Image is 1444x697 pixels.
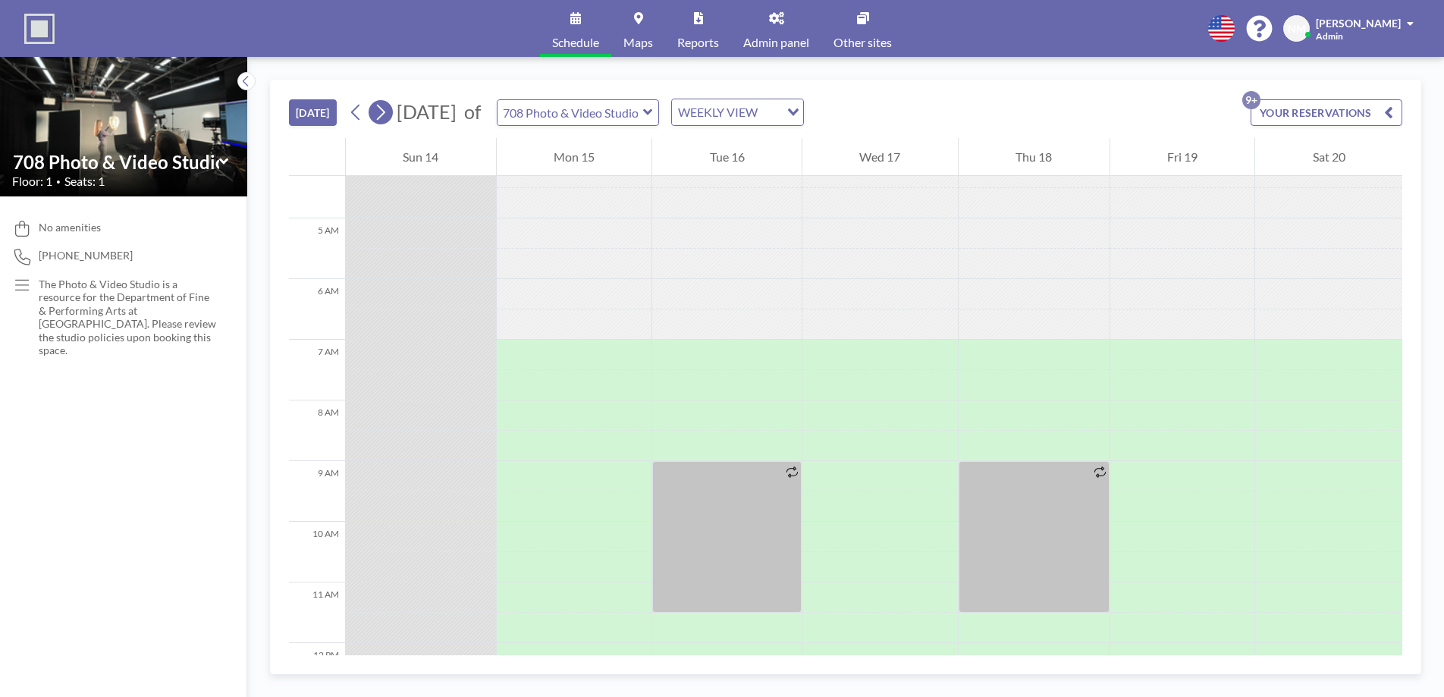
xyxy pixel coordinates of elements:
[743,36,809,49] span: Admin panel
[289,99,337,126] button: [DATE]
[1110,138,1255,176] div: Fri 19
[289,218,345,279] div: 5 AM
[623,36,653,49] span: Maps
[552,36,599,49] span: Schedule
[464,100,481,124] span: of
[1255,138,1402,176] div: Sat 20
[959,138,1110,176] div: Thu 18
[289,158,345,218] div: 4 AM
[672,99,803,125] div: Search for option
[13,151,219,173] input: 708 Photo & Video Studio
[289,461,345,522] div: 9 AM
[289,400,345,461] div: 8 AM
[833,36,892,49] span: Other sites
[1316,30,1343,42] span: Admin
[289,582,345,643] div: 11 AM
[12,174,52,189] span: Floor: 1
[64,174,105,189] span: Seats: 1
[677,36,719,49] span: Reports
[39,278,217,357] p: The Photo & Video Studio is a resource for the Department of Fine & Performing Arts at [GEOGRAPHI...
[498,100,643,125] input: 708 Photo & Video Studio
[39,249,133,262] span: [PHONE_NUMBER]
[39,221,101,234] span: No amenities
[24,14,55,44] img: organization-logo
[762,102,778,122] input: Search for option
[289,279,345,340] div: 6 AM
[1251,99,1402,126] button: YOUR RESERVATIONS9+
[289,340,345,400] div: 7 AM
[397,100,457,123] span: [DATE]
[1288,22,1306,36] span: NM
[56,177,61,187] span: •
[675,102,761,122] span: WEEKLY VIEW
[802,138,958,176] div: Wed 17
[652,138,802,176] div: Tue 16
[1316,17,1401,30] span: [PERSON_NAME]
[1242,91,1260,109] p: 9+
[346,138,496,176] div: Sun 14
[289,522,345,582] div: 10 AM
